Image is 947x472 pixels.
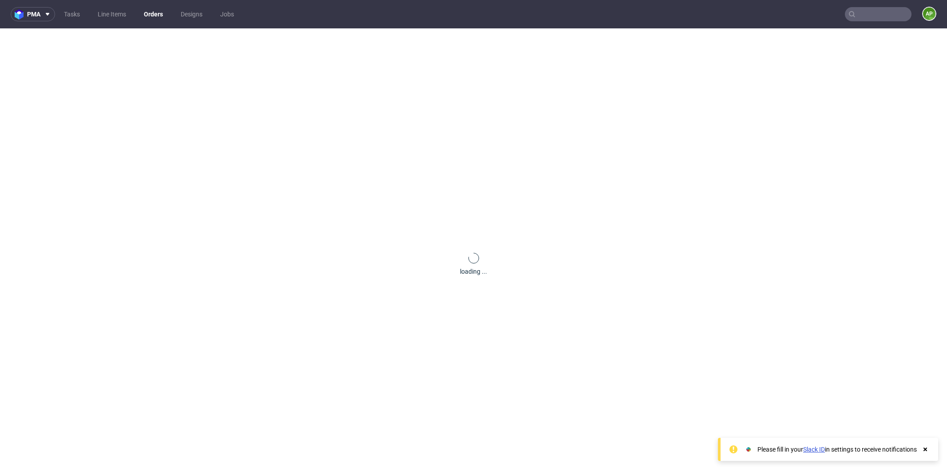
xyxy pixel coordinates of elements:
div: loading ... [460,267,487,276]
a: Jobs [215,7,239,21]
img: logo [15,9,27,20]
a: Line Items [92,7,131,21]
img: Slack [744,445,753,454]
a: Tasks [59,7,85,21]
a: Slack ID [803,446,825,453]
figcaption: AP [923,8,935,20]
a: Designs [175,7,208,21]
button: pma [11,7,55,21]
a: Orders [139,7,168,21]
span: pma [27,11,40,17]
div: Please fill in your in settings to receive notifications [757,445,917,454]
